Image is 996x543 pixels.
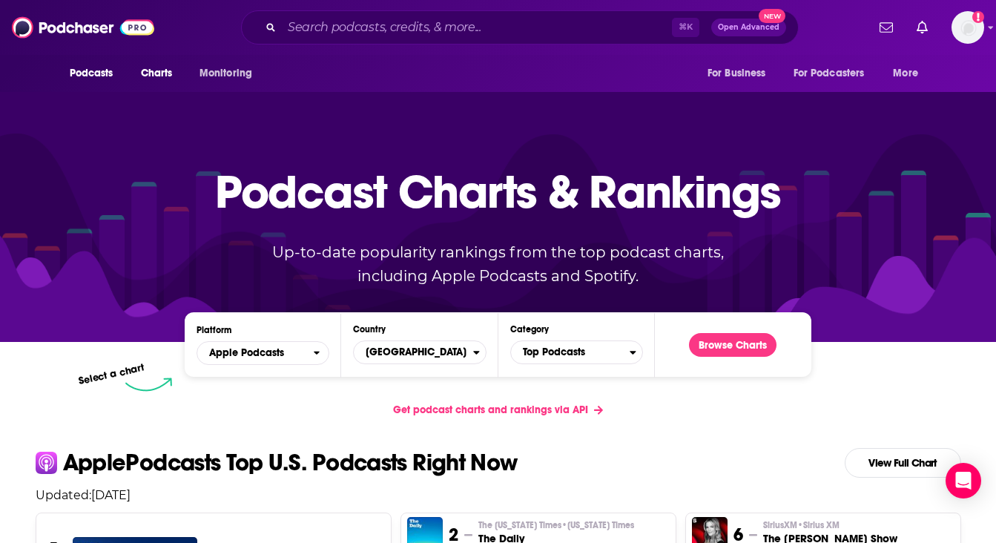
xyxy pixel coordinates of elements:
[697,59,785,88] button: open menu
[125,378,172,392] img: select arrow
[952,11,984,44] span: Logged in as mstotter
[784,59,886,88] button: open menu
[759,9,785,23] span: New
[708,63,766,84] span: For Business
[12,13,154,42] img: Podchaser - Follow, Share and Rate Podcasts
[24,488,973,502] p: Updated: [DATE]
[70,63,113,84] span: Podcasts
[209,348,284,358] span: Apple Podcasts
[946,463,981,498] div: Open Intercom Messenger
[893,63,918,84] span: More
[718,24,779,31] span: Open Advanced
[763,519,897,531] p: SiriusXM • Sirius XM
[478,519,634,531] span: The [US_STATE] Times
[883,59,937,88] button: open menu
[381,392,615,428] a: Get podcast charts and rankings via API
[354,340,472,365] span: [GEOGRAPHIC_DATA]
[797,520,840,530] span: • Sirius XM
[393,404,588,416] span: Get podcast charts and rankings via API
[711,19,786,36] button: Open AdvancedNew
[197,341,329,365] button: open menu
[561,520,634,530] span: • [US_STATE] Times
[689,333,776,357] button: Browse Charts
[763,519,840,531] span: SiriusXM
[510,340,643,364] button: Categories
[845,448,961,478] a: View Full Chart
[353,340,486,364] button: Countries
[131,59,182,88] a: Charts
[243,240,753,288] p: Up-to-date popularity rankings from the top podcast charts, including Apple Podcasts and Spotify.
[282,16,672,39] input: Search podcasts, credits, & more...
[78,361,146,387] p: Select a chart
[794,63,865,84] span: For Podcasters
[36,452,57,473] img: apple Icon
[59,59,133,88] button: open menu
[215,143,781,240] p: Podcast Charts & Rankings
[511,340,630,365] span: Top Podcasts
[63,451,518,475] p: Apple Podcasts Top U.S. Podcasts Right Now
[241,10,799,45] div: Search podcasts, credits, & more...
[189,59,271,88] button: open menu
[478,519,634,531] p: The New York Times • New York Times
[952,11,984,44] button: Show profile menu
[874,15,899,40] a: Show notifications dropdown
[197,341,329,365] h2: Platforms
[972,11,984,23] svg: Add a profile image
[141,63,173,84] span: Charts
[199,63,252,84] span: Monitoring
[952,11,984,44] img: User Profile
[672,18,699,37] span: ⌘ K
[911,15,934,40] a: Show notifications dropdown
